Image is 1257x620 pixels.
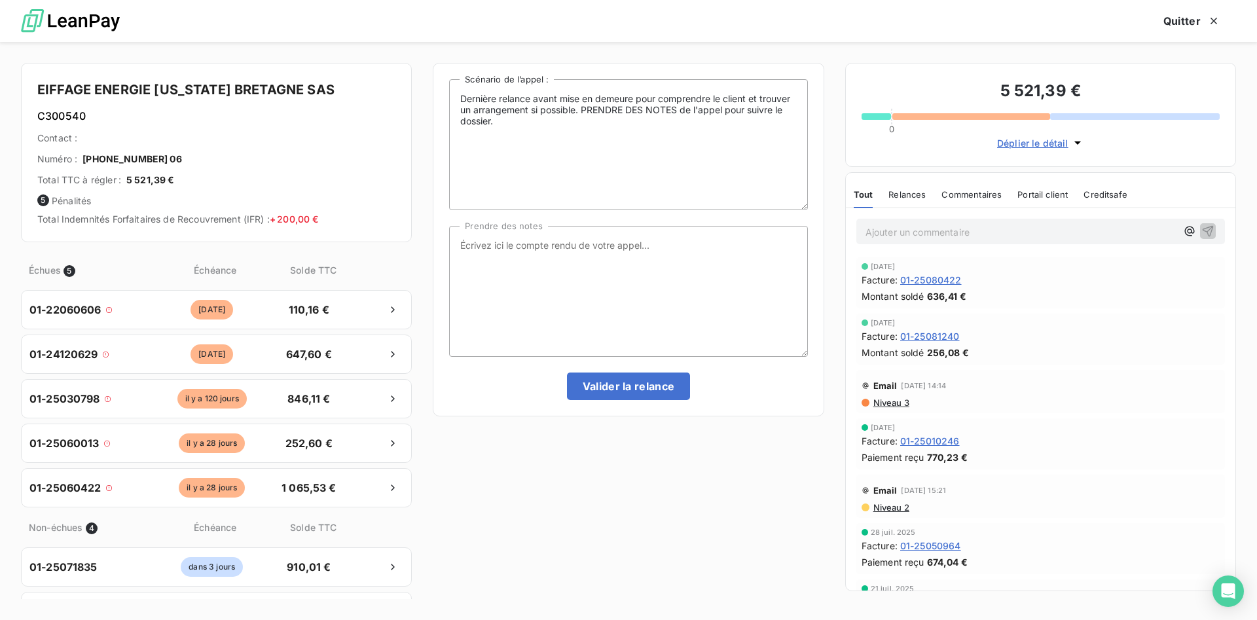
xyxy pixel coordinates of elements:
h6: C300540 [37,108,395,124]
span: 910,01 € [274,559,343,575]
span: il y a 28 jours [179,478,245,498]
span: Paiement reçu [862,450,924,464]
span: Facture : [862,434,898,448]
span: Total TTC à régler : [37,173,121,187]
span: [DATE] [871,263,896,270]
span: [DATE] 14:14 [901,382,946,390]
span: il y a 28 jours [179,433,245,453]
span: 28 juil. 2025 [871,528,916,536]
span: dans 3 jours [181,557,243,577]
span: [DATE] [871,319,896,327]
span: 01-25030798 [29,391,100,407]
h4: EIFFAGE ENERGIE [US_STATE] BRETAGNE SAS [37,79,395,100]
span: 5 521,39 € [126,173,175,187]
span: 01-25060422 [29,480,101,496]
span: Niveau 2 [872,502,909,513]
button: Déplier le détail [993,136,1088,151]
span: Montant soldé [862,346,924,359]
span: 1 065,53 € [274,480,343,496]
span: Commentaires [941,189,1002,200]
span: Paiement reçu [862,555,924,569]
span: Facture : [862,273,898,287]
span: Facture : [862,539,898,553]
span: 01-22060606 [29,302,101,318]
span: 01-25060013 [29,435,100,451]
span: 21 juil. 2025 [871,585,915,593]
span: Numéro : [37,153,77,166]
span: 846,11 € [274,391,343,407]
span: Solde TTC [279,263,348,277]
span: 256,08 € [927,346,969,359]
span: Solde TTC [279,520,348,534]
div: Open Intercom Messenger [1212,575,1244,607]
span: Échues [29,263,61,277]
span: 5 [64,265,75,277]
span: Pénalités [37,194,395,208]
span: 647,60 € [274,346,343,362]
button: Quitter [1148,7,1236,35]
span: 0 [889,124,894,134]
span: Facture : [862,329,898,343]
span: Total Indemnités Forfaitaires de Recouvrement (IFR) : [37,213,318,225]
span: [PHONE_NUMBER] 06 [82,153,182,166]
span: [DATE] [191,344,233,364]
span: Relances [888,189,926,200]
span: 770,23 € [927,450,968,464]
span: 5 [37,194,49,206]
span: 674,04 € [927,555,968,569]
h3: 5 521,39 € [862,79,1220,105]
span: + 200,00 € [270,213,319,225]
span: Déplier le détail [997,136,1068,150]
span: Niveau 3 [872,397,909,408]
textarea: Dernière relance avant mise en demeure pour comprendre le client et trouver un arrangement si pos... [449,79,807,210]
span: [DATE] [871,424,896,431]
span: 01-25010246 [900,434,960,448]
span: 110,16 € [274,302,343,318]
span: Email [873,485,898,496]
span: Email [873,380,898,391]
span: 01-25050964 [900,539,961,553]
span: Montant soldé [862,289,924,303]
span: Tout [854,189,873,200]
span: Contact : [37,132,77,145]
img: logo LeanPay [21,3,120,39]
span: Échéance [154,263,276,277]
span: 01-25071835 [29,559,98,575]
span: Échéance [154,520,276,534]
span: Portail client [1017,189,1068,200]
span: 252,60 € [274,435,343,451]
span: 01-25080422 [900,273,962,287]
span: [DATE] 15:21 [901,486,946,494]
span: 4 [86,522,98,534]
span: il y a 120 jours [177,389,247,409]
span: 636,41 € [927,289,966,303]
span: Creditsafe [1084,189,1127,200]
button: Valider la relance [567,373,691,400]
span: [DATE] [191,300,233,319]
span: 01-25081240 [900,329,960,343]
span: Non-échues [29,520,83,534]
span: 01-24120629 [29,346,98,362]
